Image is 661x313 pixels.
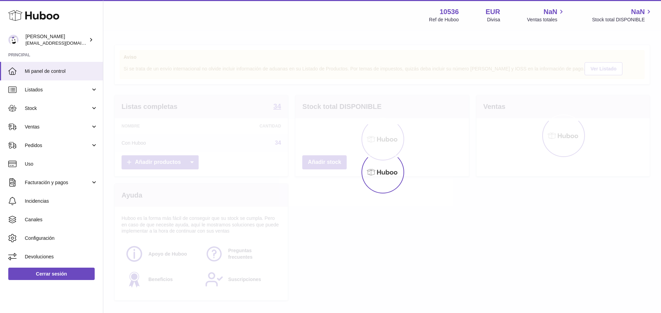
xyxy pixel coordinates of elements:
[25,87,91,93] span: Listados
[8,35,19,45] img: internalAdmin-10536@internal.huboo.com
[592,16,653,23] span: Stock total DISPONIBLE
[486,7,500,16] strong: EUR
[25,124,91,130] span: Ventas
[25,216,98,223] span: Canales
[487,16,500,23] div: Divisa
[25,68,98,75] span: Mi panel de control
[25,235,98,242] span: Configuración
[25,40,101,46] span: [EMAIL_ADDRESS][DOMAIN_NAME]
[440,7,459,16] strong: 10536
[25,33,87,46] div: [PERSON_NAME]
[592,7,653,23] a: NaN Stock total DISPONIBLE
[25,142,91,149] span: Pedidos
[25,198,98,204] span: Incidencias
[429,16,459,23] div: Ref de Huboo
[8,268,95,280] a: Cerrar sesión
[527,16,565,23] span: Ventas totales
[631,7,645,16] span: NaN
[25,254,98,260] span: Devoluciones
[25,179,91,186] span: Facturación y pagos
[544,7,557,16] span: NaN
[527,7,565,23] a: NaN Ventas totales
[25,105,91,112] span: Stock
[25,161,98,167] span: Uso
